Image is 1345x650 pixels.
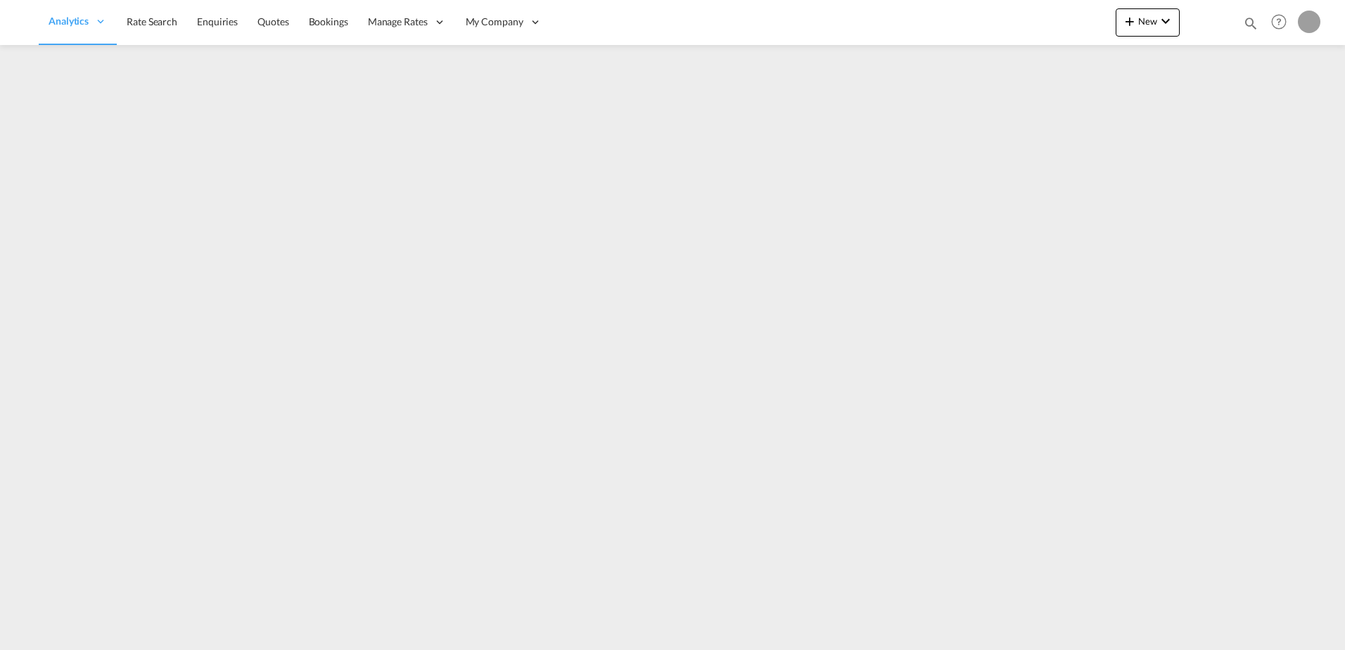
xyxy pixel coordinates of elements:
span: Analytics [49,14,89,28]
span: Rate Search [127,15,177,27]
button: icon-plus 400-fgNewicon-chevron-down [1116,8,1180,37]
md-icon: icon-plus 400-fg [1121,13,1138,30]
span: Bookings [309,15,348,27]
span: Quotes [257,15,288,27]
span: Enquiries [197,15,238,27]
div: Help [1267,10,1298,35]
span: Manage Rates [368,15,428,29]
span: My Company [466,15,523,29]
span: Help [1267,10,1291,34]
md-icon: icon-chevron-down [1157,13,1174,30]
span: New [1121,15,1174,27]
md-icon: icon-magnify [1243,15,1258,31]
div: icon-magnify [1243,15,1258,37]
